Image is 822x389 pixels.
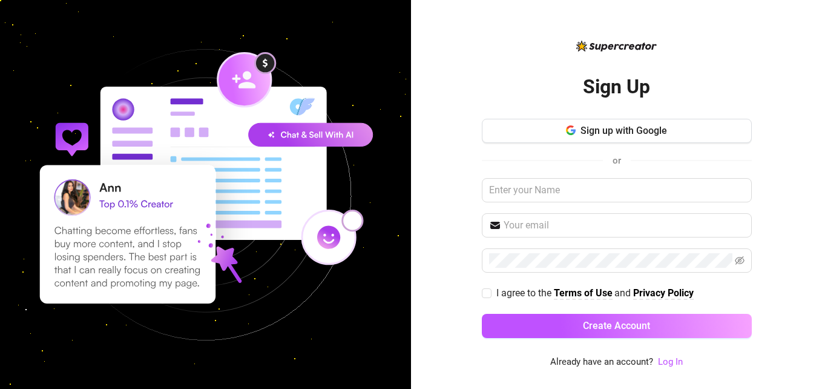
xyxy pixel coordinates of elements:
input: Enter your Name [482,178,752,202]
span: eye-invisible [735,256,745,265]
span: I agree to the [496,287,554,299]
span: Sign up with Google [580,125,667,136]
a: Terms of Use [554,287,613,300]
h2: Sign Up [583,75,650,99]
input: Your email [504,218,745,233]
a: Log In [658,356,683,367]
button: Create Account [482,314,752,338]
span: Already have an account? [550,355,653,370]
a: Log In [658,355,683,370]
strong: Privacy Policy [633,287,694,299]
span: or [613,155,621,166]
span: and [614,287,633,299]
img: logo-BBDzfeDw.svg [576,41,657,52]
strong: Terms of Use [554,287,613,299]
a: Privacy Policy [633,287,694,300]
button: Sign up with Google [482,119,752,143]
span: Create Account [583,320,650,331]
